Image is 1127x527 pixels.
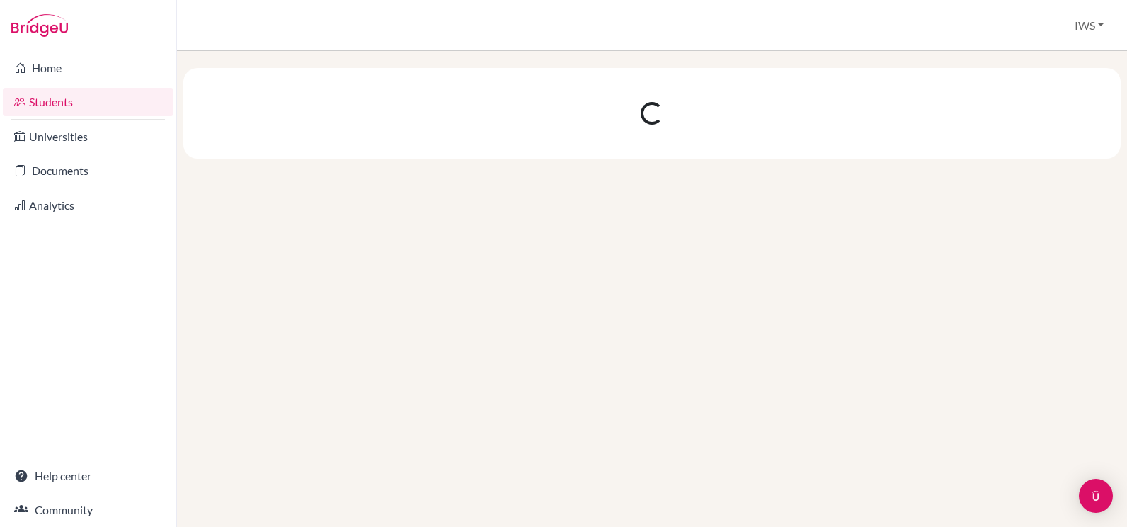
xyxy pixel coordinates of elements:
a: Community [3,496,173,524]
button: IWS [1068,12,1110,39]
img: Bridge-U [11,14,68,37]
a: Home [3,54,173,82]
a: Students [3,88,173,116]
a: Documents [3,157,173,185]
a: Universities [3,123,173,151]
div: Open Intercom Messenger [1079,479,1113,513]
a: Help center [3,462,173,490]
a: Analytics [3,191,173,220]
